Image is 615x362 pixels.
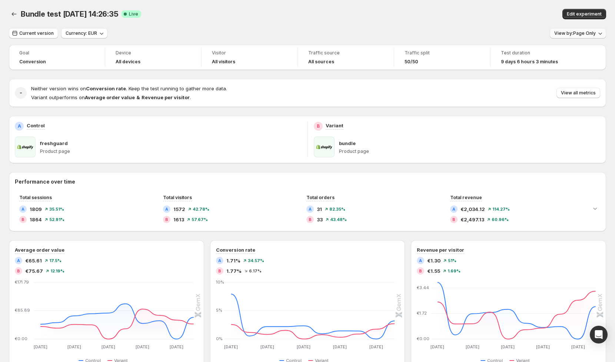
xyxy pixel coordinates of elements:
[567,11,602,17] span: Edit experiment
[417,285,429,290] text: €3.44
[452,207,455,211] h2: A
[34,344,47,349] text: [DATE]
[193,207,209,211] span: 42.78 %
[19,30,54,36] span: Current version
[431,344,445,349] text: [DATE]
[216,246,255,254] h3: Conversion rate
[216,336,223,341] text: 0%
[116,49,191,66] a: DeviceAll devices
[417,246,464,254] h3: Revenue per visitor
[419,269,422,273] h2: B
[492,217,509,222] span: 60.96 %
[448,258,456,263] span: 51 %
[49,217,64,222] span: 52.91 %
[309,207,312,211] h2: A
[19,49,94,66] a: GoalConversion
[461,216,484,223] span: €2,497.13
[260,344,274,349] text: [DATE]
[27,122,45,129] p: Control
[21,207,24,211] h2: A
[330,217,347,222] span: 43.48 %
[308,59,334,65] h4: All sources
[15,178,600,185] h2: Performance over time
[15,137,36,157] img: freshguard
[17,269,20,273] h2: B
[173,216,184,223] span: 1613
[329,207,345,211] span: 82.35 %
[86,86,126,91] strong: Conversion rate
[170,344,183,349] text: [DATE]
[317,123,320,129] h2: B
[550,28,606,38] button: View by:Page Only
[501,50,576,56] span: Test duration
[116,50,191,56] span: Device
[50,269,64,273] span: 12.19 %
[405,50,480,56] span: Traffic split
[427,267,440,275] span: €1.55
[136,344,149,349] text: [DATE]
[40,148,302,154] p: Product page
[417,311,427,316] text: €1.72
[18,123,21,129] h2: A
[9,28,58,38] button: Current version
[116,59,140,65] h4: All devices
[212,59,235,65] h4: All visitors
[501,49,576,66] a: Test duration9 days 6 hours 3 minutes
[461,205,485,213] span: €2,034.12
[30,216,42,223] span: 1864
[249,269,262,273] span: 6.17 %
[15,246,64,254] h3: Average order value
[173,205,185,213] span: 1572
[19,59,46,65] span: Conversion
[192,217,208,222] span: 57.67 %
[216,279,224,285] text: 10%
[30,205,42,213] span: 1809
[226,257,240,264] span: 1.71%
[317,216,323,223] span: 33
[212,50,287,56] span: Visitor
[306,195,335,200] span: Total orders
[218,269,221,273] h2: B
[19,50,94,56] span: Goal
[216,308,222,313] text: 5%
[501,344,515,349] text: [DATE]
[554,30,596,36] span: View by: Page Only
[317,205,322,213] span: 31
[49,207,64,211] span: 35.51 %
[25,257,42,264] span: €65.61
[536,344,550,349] text: [DATE]
[67,344,81,349] text: [DATE]
[308,49,383,66] a: Traffic sourceAll sources
[339,140,356,147] p: bundle
[427,257,441,264] span: €1.30
[40,140,68,147] p: freshguard
[49,258,61,263] span: 17.5 %
[19,195,52,200] span: Total sessions
[405,59,418,65] span: 50/50
[61,28,107,38] button: Currency: EUR
[556,88,600,98] button: View all metrics
[450,195,482,200] span: Total revenue
[417,336,429,341] text: €0.00
[15,308,30,313] text: €85.89
[129,11,138,17] span: Live
[571,344,585,349] text: [DATE]
[31,86,227,91] span: Neither version wins on . Keep the test running to gather more data.
[165,217,168,222] h2: B
[66,30,97,36] span: Currency: EUR
[15,279,29,285] text: €171.79
[590,203,600,214] button: Expand chart
[370,344,383,349] text: [DATE]
[339,148,601,154] p: Product page
[419,258,422,263] h2: A
[297,344,310,349] text: [DATE]
[309,217,312,222] h2: B
[448,269,461,273] span: 1.69 %
[501,59,558,65] span: 9 days 6 hours 3 minutes
[21,10,119,19] span: Bundle test [DATE] 14:26:35
[136,94,140,100] strong: &
[314,137,335,157] img: bundle
[561,90,596,96] span: View all metrics
[562,9,606,19] button: Edit experiment
[405,49,480,66] a: Traffic split50/50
